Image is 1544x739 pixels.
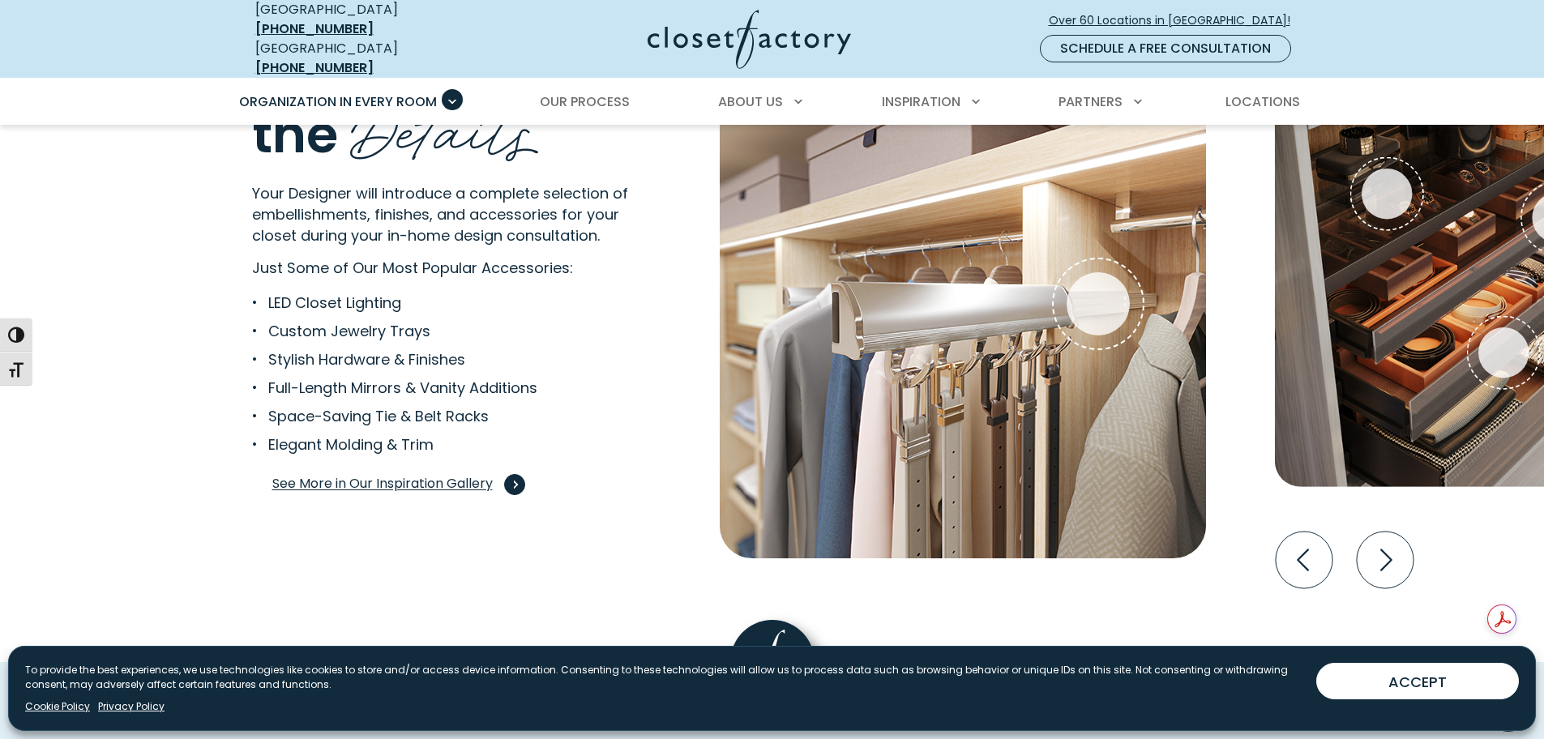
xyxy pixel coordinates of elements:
[255,39,490,78] div: [GEOGRAPHIC_DATA]
[239,92,437,111] span: Organization in Every Room
[540,92,630,111] span: Our Process
[1040,35,1291,62] a: Schedule a Free Consultation
[252,320,622,342] li: Custom Jewelry Trays
[272,468,520,501] a: See More in Our Inspiration Gallery
[252,98,338,170] span: the
[25,699,90,714] a: Cookie Policy
[25,663,1303,692] p: To provide the best experiences, we use technologies like cookies to store and/or access device i...
[1059,92,1123,111] span: Partners
[1049,12,1303,29] span: Over 60 Locations in [GEOGRAPHIC_DATA]!
[648,10,851,69] img: Closet Factory Logo
[252,405,622,427] li: Space-Saving Tie & Belt Racks
[252,348,622,370] li: Stylish Hardware & Finishes
[252,434,622,455] li: Elegant Molding & Trim
[272,474,519,495] span: See More in Our Inspiration Gallery
[98,699,165,714] a: Privacy Policy
[720,48,1206,558] img: Belt rack accessory
[350,78,539,173] span: Details
[255,19,374,38] a: [PHONE_NUMBER]
[255,58,374,77] a: [PHONE_NUMBER]
[1048,6,1304,35] a: Over 60 Locations in [GEOGRAPHIC_DATA]!
[252,183,628,246] span: Your Designer will introduce a complete selection of embellishments, finishes, and accessories fo...
[882,92,960,111] span: Inspiration
[252,257,674,279] p: Just Some of Our Most Popular Accessories:
[252,292,622,314] li: LED Closet Lighting
[718,92,783,111] span: About Us
[1316,663,1519,699] button: ACCEPT
[1350,525,1420,595] button: Next slide
[228,79,1317,125] nav: Primary Menu
[252,377,622,399] li: Full-Length Mirrors & Vanity Additions
[1269,525,1339,595] button: Previous slide
[1225,92,1300,111] span: Locations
